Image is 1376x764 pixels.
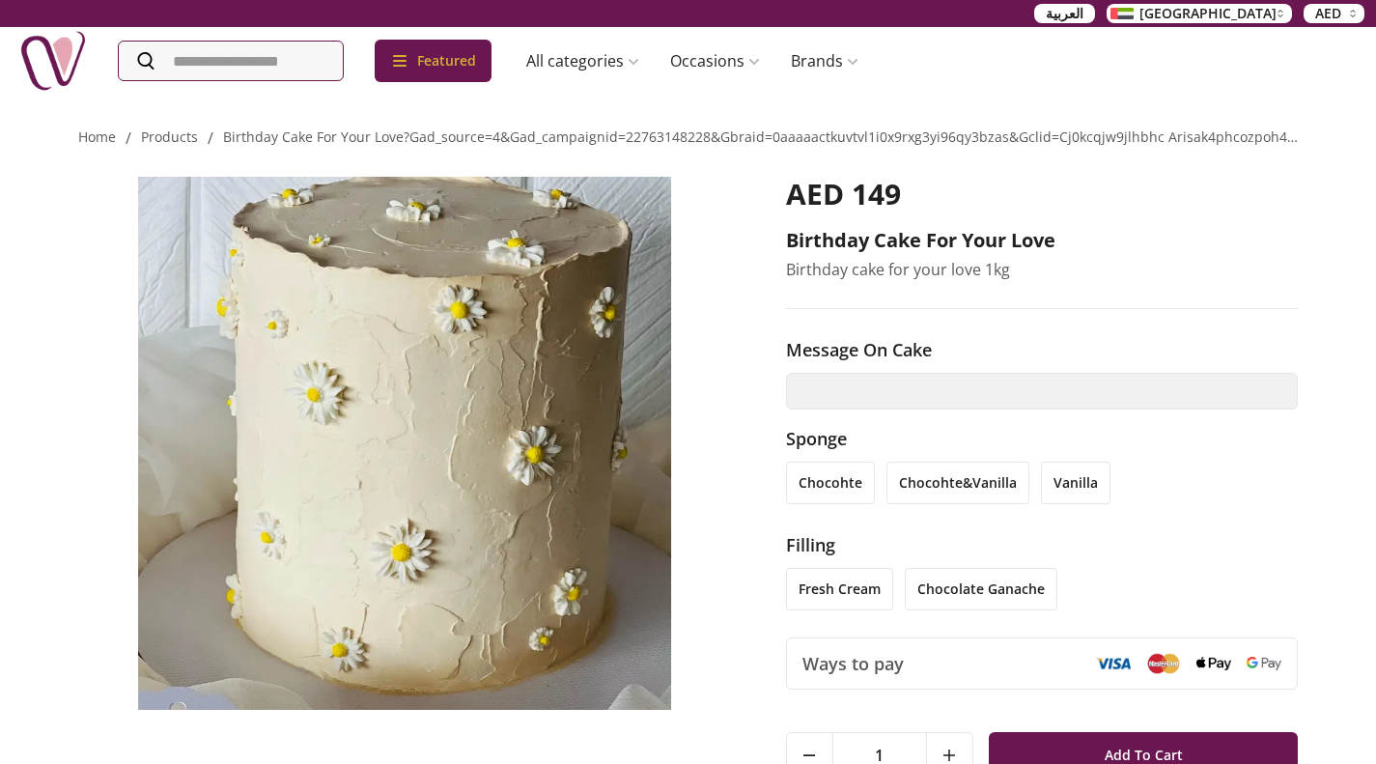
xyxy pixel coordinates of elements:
[375,40,491,82] div: Featured
[511,42,655,80] a: All categories
[1110,8,1134,19] img: Arabic_dztd3n.png
[775,42,874,80] a: Brands
[1107,4,1292,23] button: [GEOGRAPHIC_DATA]
[786,174,901,213] span: AED 149
[1196,657,1231,671] img: Apple Pay
[786,531,1299,558] h3: filling
[1146,653,1181,673] img: Mastercard
[786,425,1299,452] h3: Sponge
[1096,657,1131,670] img: Visa
[786,568,893,610] li: fresh cream
[141,127,198,146] a: products
[786,258,1299,281] p: Birthday cake for your love 1kg
[786,336,1299,363] h3: Message on cake
[1304,4,1364,23] button: AED
[905,568,1057,610] li: chocolate ganache
[1247,657,1281,670] img: Google Pay
[1046,4,1083,23] span: العربية
[1041,462,1110,504] li: vanilla
[1315,4,1341,23] span: AED
[119,42,343,80] input: Search
[786,227,1299,254] h2: Birthday cake for your love
[126,127,131,150] li: /
[655,42,775,80] a: Occasions
[1139,4,1277,23] span: [GEOGRAPHIC_DATA]
[208,127,213,150] li: /
[886,462,1029,504] li: chocohte&vanilla
[19,27,87,95] img: Nigwa-uae-gifts
[786,462,875,504] li: chocohte
[78,177,732,710] img: Birthday cake for your love
[802,650,904,677] span: Ways to pay
[78,127,116,146] a: Home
